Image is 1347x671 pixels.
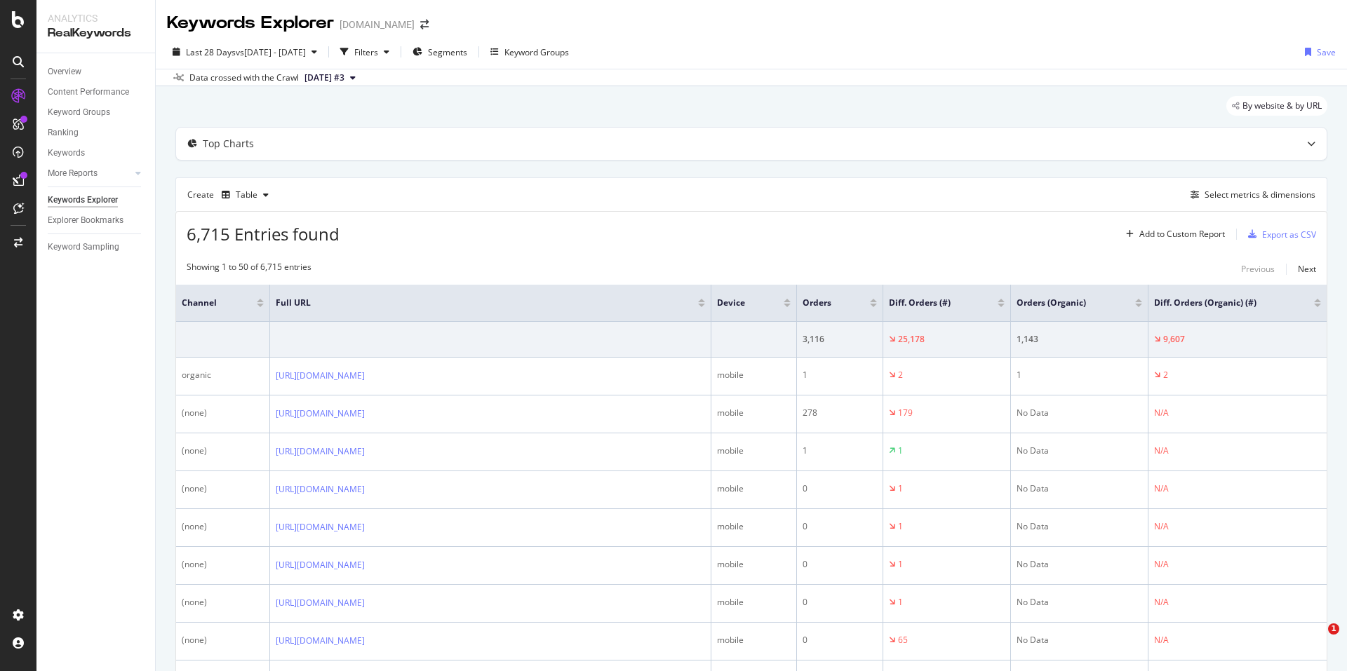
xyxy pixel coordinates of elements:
[803,369,877,381] div: 1
[1154,297,1293,309] span: Diff. Orders (Organic) (#)
[898,333,925,346] div: 25,178
[803,596,877,609] div: 0
[803,333,877,346] div: 3,116
[1017,482,1142,495] div: No Data
[1328,623,1339,635] span: 1
[48,166,98,181] div: More Reports
[276,634,365,648] a: [URL][DOMAIN_NAME]
[1120,223,1225,245] button: Add to Custom Report
[504,46,569,58] div: Keyword Groups
[1139,230,1225,238] div: Add to Custom Report
[276,482,365,496] a: [URL][DOMAIN_NAME]
[898,445,903,457] div: 1
[48,126,79,140] div: Ranking
[1299,41,1336,63] button: Save
[276,369,365,383] a: [URL][DOMAIN_NAME]
[1241,263,1275,275] div: Previous
[48,126,145,140] a: Ranking
[717,297,763,309] span: Device
[182,558,264,571] div: (none)
[1017,520,1142,533] div: No Data
[803,445,877,457] div: 1
[187,222,340,245] span: 6,715 Entries found
[182,596,264,609] div: (none)
[48,240,145,255] a: Keyword Sampling
[1017,297,1114,309] span: Orders (Organic)
[803,297,849,309] span: Orders
[717,369,791,381] div: mobile
[1226,96,1327,116] div: legacy label
[898,520,903,533] div: 1
[1017,634,1142,646] div: No Data
[1154,482,1169,495] div: N/A
[1298,263,1316,275] div: Next
[276,445,365,459] a: [URL][DOMAIN_NAME]
[354,46,378,58] div: Filters
[1185,187,1315,203] button: Select metrics & dimensions
[182,520,264,533] div: (none)
[48,213,145,228] a: Explorer Bookmarks
[803,482,877,495] div: 0
[182,297,236,309] span: Channel
[182,482,264,495] div: (none)
[717,482,791,495] div: mobile
[1154,596,1169,609] div: N/A
[1241,261,1275,278] button: Previous
[182,407,264,419] div: (none)
[803,520,877,533] div: 0
[48,105,110,120] div: Keyword Groups
[898,482,903,495] div: 1
[1163,333,1185,346] div: 9,607
[898,407,913,419] div: 179
[889,297,977,309] span: Diff. Orders (#)
[717,445,791,457] div: mobile
[335,41,395,63] button: Filters
[1154,558,1169,571] div: N/A
[276,558,365,572] a: [URL][DOMAIN_NAME]
[48,65,145,79] a: Overview
[898,596,903,609] div: 1
[48,85,129,100] div: Content Performance
[1163,369,1168,381] div: 2
[48,65,81,79] div: Overview
[1154,520,1169,533] div: N/A
[276,407,365,421] a: [URL][DOMAIN_NAME]
[1242,223,1316,245] button: Export as CSV
[428,46,467,58] span: Segments
[1017,369,1142,381] div: 1
[407,41,473,63] button: Segments
[187,261,311,278] div: Showing 1 to 50 of 6,715 entries
[48,105,145,120] a: Keyword Groups
[340,18,415,32] div: [DOMAIN_NAME]
[1298,261,1316,278] button: Next
[717,558,791,571] div: mobile
[186,46,236,58] span: Last 28 Days
[1017,445,1142,457] div: No Data
[182,445,264,457] div: (none)
[167,41,323,63] button: Last 28 Daysvs[DATE] - [DATE]
[485,41,575,63] button: Keyword Groups
[182,634,264,646] div: (none)
[1154,634,1169,646] div: N/A
[48,146,85,161] div: Keywords
[276,297,676,309] span: Full URL
[717,520,791,533] div: mobile
[216,184,274,206] button: Table
[1317,46,1336,58] div: Save
[48,146,145,161] a: Keywords
[803,407,877,419] div: 278
[1017,558,1142,571] div: No Data
[1262,229,1316,240] div: Export as CSV
[717,634,791,646] div: mobile
[717,596,791,609] div: mobile
[420,20,429,29] div: arrow-right-arrow-left
[276,520,365,534] a: [URL][DOMAIN_NAME]
[48,25,144,41] div: RealKeywords
[187,184,274,206] div: Create
[48,213,123,228] div: Explorer Bookmarks
[1242,102,1322,110] span: By website & by URL
[167,11,334,35] div: Keywords Explorer
[1017,596,1142,609] div: No Data
[1017,333,1142,346] div: 1,143
[1154,407,1169,419] div: N/A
